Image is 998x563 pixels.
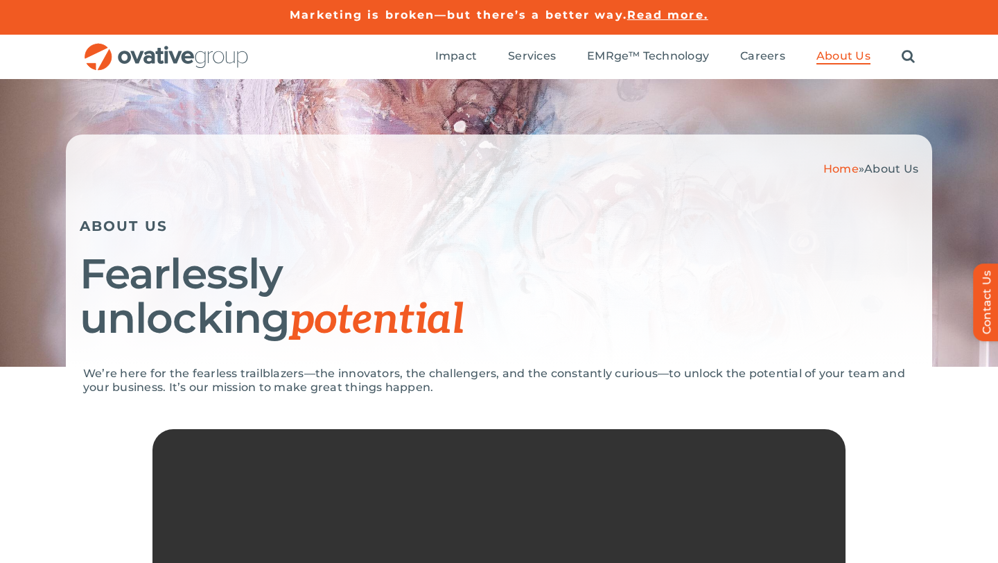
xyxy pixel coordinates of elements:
a: EMRge™ Technology [587,49,709,64]
span: About Us [864,162,918,175]
h1: Fearlessly unlocking [80,252,918,343]
h5: ABOUT US [80,218,918,234]
p: We’re here for the fearless trailblazers—the innovators, the challengers, and the constantly curi... [83,367,915,395]
span: Careers [740,49,785,63]
span: Impact [435,49,477,63]
span: » [823,162,918,175]
span: EMRge™ Technology [587,49,709,63]
a: OG_Full_horizontal_RGB [83,42,249,55]
a: Impact [435,49,477,64]
a: Search [902,49,915,64]
a: Careers [740,49,785,64]
span: potential [290,295,464,345]
nav: Menu [435,35,915,79]
a: Home [823,162,859,175]
a: Marketing is broken—but there’s a better way. [290,8,627,21]
span: Services [508,49,556,63]
a: Read more. [627,8,708,21]
span: About Us [816,49,870,63]
a: Services [508,49,556,64]
a: About Us [816,49,870,64]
